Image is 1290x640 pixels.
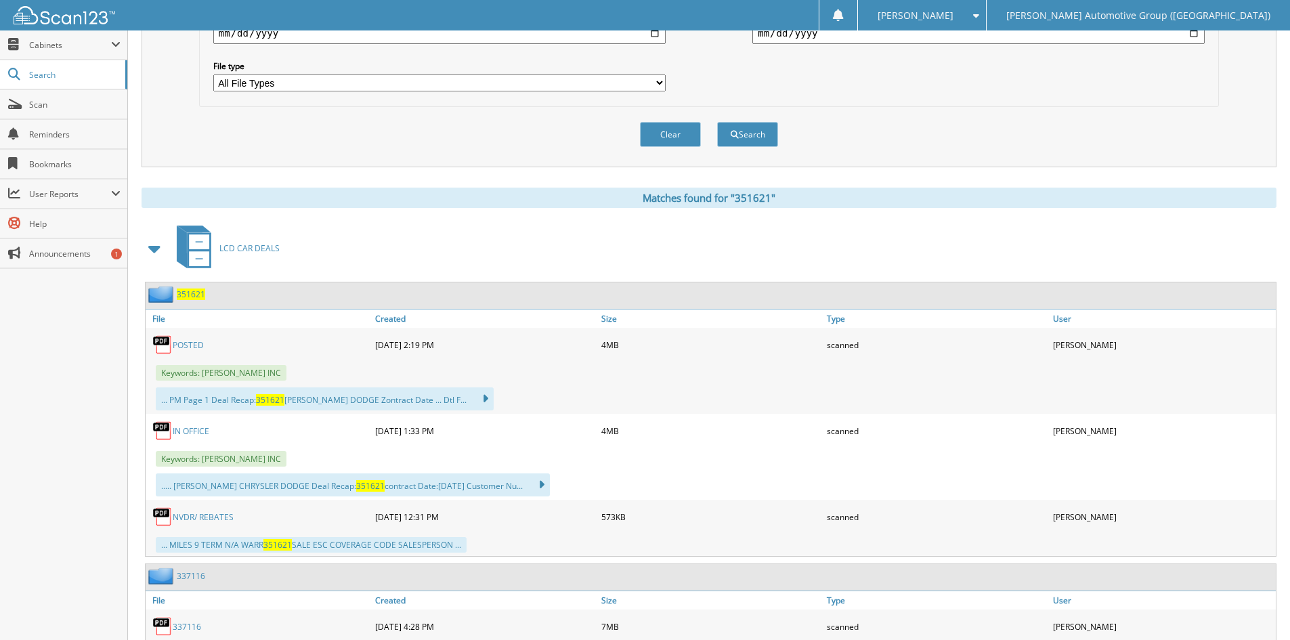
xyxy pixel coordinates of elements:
div: [DATE] 4:28 PM [372,613,598,640]
a: IN OFFICE [173,425,209,437]
img: folder2.png [148,568,177,584]
span: User Reports [29,188,111,200]
a: Size [598,591,824,610]
div: ... MILES 9 TERM N/A WARR SALE ESC COVERAGE CODE SALESPERSON ... [156,537,467,553]
div: [PERSON_NAME] [1050,331,1276,358]
a: Created [372,591,598,610]
span: Keywords: [PERSON_NAME] INC [156,365,286,381]
span: [PERSON_NAME] Automotive Group ([GEOGRAPHIC_DATA]) [1006,12,1270,20]
div: 573KB [598,503,824,530]
span: [PERSON_NAME] [878,12,953,20]
div: [DATE] 1:33 PM [372,417,598,444]
a: User [1050,310,1276,328]
div: [DATE] 12:31 PM [372,503,598,530]
a: 337116 [177,570,205,582]
div: [PERSON_NAME] [1050,613,1276,640]
input: end [752,22,1205,44]
div: Matches found for "351621" [142,188,1276,208]
a: 351621 [177,289,205,300]
div: ..... [PERSON_NAME] CHRYSLER DODGE Deal Recap: contract Date:[DATE] Customer Nu... [156,473,550,496]
span: LCD CAR DEALS [219,242,280,254]
span: 351621 [256,394,284,406]
img: PDF.png [152,335,173,355]
img: folder2.png [148,286,177,303]
span: Keywords: [PERSON_NAME] INC [156,451,286,467]
a: 337116 [173,621,201,633]
div: [DATE] 2:19 PM [372,331,598,358]
div: [PERSON_NAME] [1050,503,1276,530]
a: NVDR/ REBATES [173,511,234,523]
span: Announcements [29,248,121,259]
a: LCD CAR DEALS [169,221,280,275]
div: scanned [823,417,1050,444]
a: File [146,310,372,328]
img: PDF.png [152,421,173,441]
input: start [213,22,666,44]
div: 7MB [598,613,824,640]
span: Bookmarks [29,158,121,170]
div: 4MB [598,331,824,358]
a: User [1050,591,1276,610]
span: Help [29,218,121,230]
a: Type [823,591,1050,610]
a: Created [372,310,598,328]
div: scanned [823,503,1050,530]
button: Clear [640,122,701,147]
a: File [146,591,372,610]
img: PDF.png [152,616,173,637]
div: scanned [823,331,1050,358]
a: Type [823,310,1050,328]
iframe: Chat Widget [1222,575,1290,640]
span: Scan [29,99,121,110]
div: 4MB [598,417,824,444]
a: Size [598,310,824,328]
div: ... PM Page 1 Deal Recap: [PERSON_NAME] DODGE Zontract Date ... Dtl F... [156,387,494,410]
button: Search [717,122,778,147]
span: Reminders [29,129,121,140]
img: PDF.png [152,507,173,527]
span: Cabinets [29,39,111,51]
span: 351621 [263,539,292,551]
div: 1 [111,249,122,259]
div: scanned [823,613,1050,640]
div: [PERSON_NAME] [1050,417,1276,444]
span: Search [29,69,119,81]
img: scan123-logo-white.svg [14,6,115,24]
a: POSTED [173,339,204,351]
label: File type [213,60,666,72]
span: 351621 [356,480,385,492]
